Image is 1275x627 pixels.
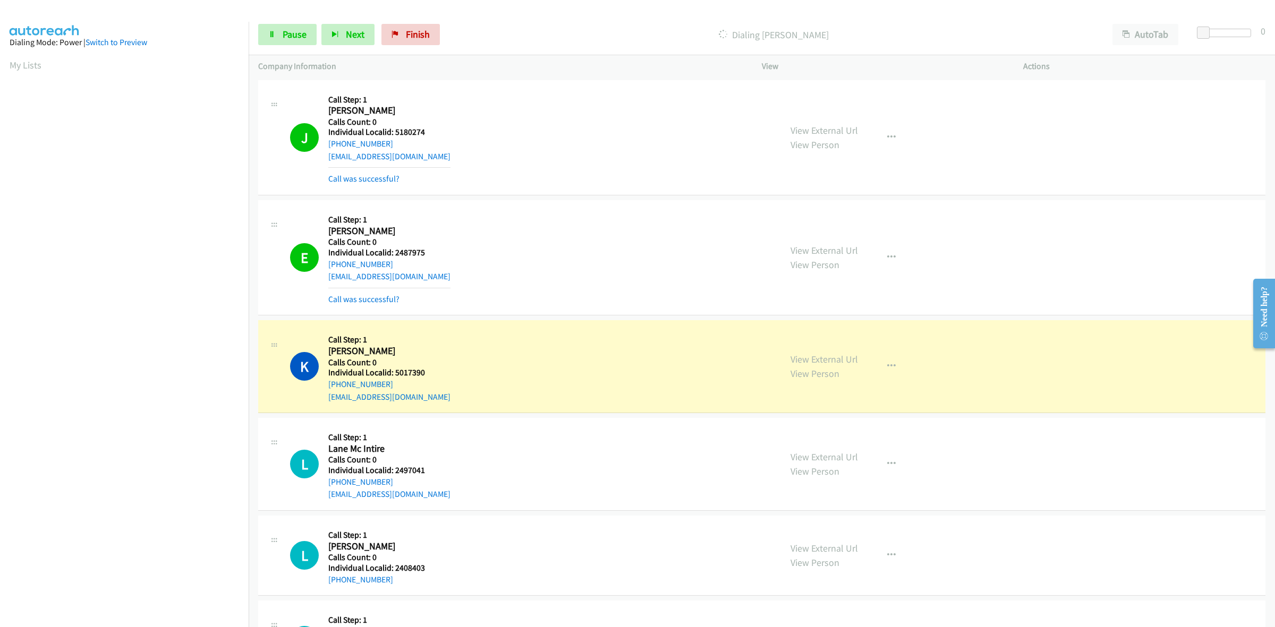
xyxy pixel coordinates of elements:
h5: Individual Localid: 5017390 [328,367,450,378]
h5: Call Step: 1 [328,334,450,345]
span: Next [346,28,364,40]
a: View Person [790,259,839,271]
a: View External Url [790,353,858,365]
a: Finish [381,24,440,45]
a: [EMAIL_ADDRESS][DOMAIN_NAME] [328,151,450,161]
h2: Lane Mc Intire [328,443,440,455]
h5: Calls Count: 0 [328,357,450,368]
p: Company Information [258,60,743,73]
a: Call was successful? [328,174,399,184]
h1: J [290,123,319,152]
a: View Person [790,465,839,477]
h1: K [290,352,319,381]
h2: [PERSON_NAME] [328,105,440,117]
a: [EMAIL_ADDRESS][DOMAIN_NAME] [328,271,450,281]
p: Dialing [PERSON_NAME] [454,28,1093,42]
a: [EMAIL_ADDRESS][DOMAIN_NAME] [328,392,450,402]
a: My Lists [10,59,41,71]
span: Pause [283,28,307,40]
h5: Calls Count: 0 [328,237,450,247]
a: View Person [790,139,839,151]
h2: [PERSON_NAME] [328,540,440,553]
a: Pause [258,24,317,45]
h5: Individual Localid: 5180274 [328,127,450,138]
a: View External Url [790,451,858,463]
h5: Call Step: 1 [328,214,450,225]
a: View External Url [790,124,858,136]
a: [PHONE_NUMBER] [328,477,393,487]
h5: Call Step: 1 [328,530,440,540]
div: The call is yet to be attempted [290,541,319,570]
h5: Call Step: 1 [328,615,440,625]
button: AutoTab [1112,24,1178,45]
a: Switch to Preview [86,37,147,47]
a: View External Url [790,542,858,554]
a: [EMAIL_ADDRESS][DOMAIN_NAME] [328,489,450,499]
h5: Call Step: 1 [328,432,450,443]
a: [PHONE_NUMBER] [328,139,393,149]
a: [PHONE_NUMBER] [328,259,393,269]
a: [PHONE_NUMBER] [328,379,393,389]
h5: Individual Localid: 2408403 [328,563,440,573]
a: [PHONE_NUMBER] [328,574,393,585]
h1: L [290,541,319,570]
h5: Individual Localid: 2487975 [328,247,450,258]
a: View External Url [790,244,858,256]
p: View [762,60,1004,73]
p: Actions [1023,60,1265,73]
a: View Person [790,367,839,380]
h5: Calls Count: 0 [328,552,440,563]
h1: L [290,450,319,478]
div: Dialing Mode: Power | [10,36,239,49]
h5: Individual Localid: 2497041 [328,465,450,476]
h2: [PERSON_NAME] [328,225,440,237]
iframe: Resource Center [1244,271,1275,356]
a: Call was successful? [328,294,399,304]
div: Delay between calls (in seconds) [1202,29,1251,37]
h5: Call Step: 1 [328,95,450,105]
span: Finish [406,28,430,40]
div: 0 [1261,24,1265,38]
iframe: Dialpad [10,82,249,586]
a: View Person [790,556,839,569]
h1: E [290,243,319,272]
h2: [PERSON_NAME] [328,345,440,357]
button: Next [321,24,375,45]
h5: Calls Count: 0 [328,454,450,465]
h5: Calls Count: 0 [328,117,450,127]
